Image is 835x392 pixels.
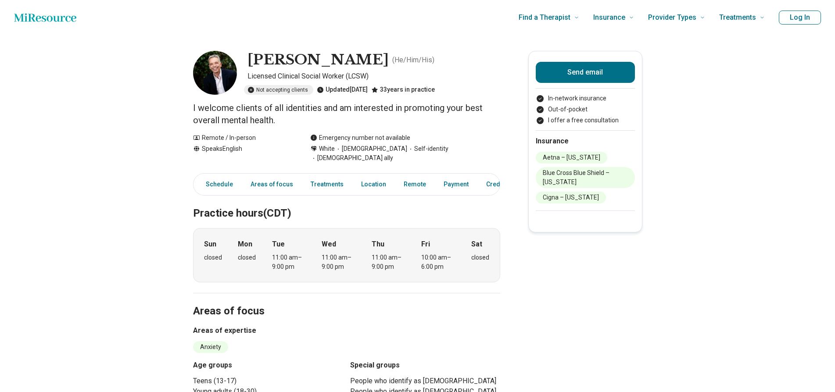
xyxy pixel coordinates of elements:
a: Home page [14,9,76,26]
li: Blue Cross Blue Shield – [US_STATE] [536,167,635,188]
span: Find a Therapist [519,11,570,24]
a: Treatments [305,175,349,193]
strong: Sun [204,239,216,249]
div: closed [471,253,489,262]
strong: Tue [272,239,285,249]
div: 11:00 am – 9:00 pm [322,253,355,271]
img: Dennis Detweiler, Licensed Clinical Social Worker (LCSW) [193,51,237,95]
div: 10:00 am – 6:00 pm [421,253,455,271]
p: I welcome clients of all identities and am interested in promoting your best overall mental health. [193,102,500,126]
span: Treatments [719,11,756,24]
button: Log In [779,11,821,25]
li: People who identify as [DEMOGRAPHIC_DATA] [350,376,500,386]
strong: Mon [238,239,252,249]
a: Location [356,175,391,193]
div: Speaks English [193,144,293,163]
a: Credentials [481,175,530,193]
a: Payment [438,175,474,193]
div: Updated [DATE] [317,85,368,95]
span: White [319,144,335,153]
div: closed [238,253,256,262]
strong: Sat [471,239,482,249]
span: [DEMOGRAPHIC_DATA] ally [310,153,393,163]
div: Not accepting clients [244,85,313,95]
h3: Age groups [193,360,343,371]
h3: Areas of expertise [193,325,500,336]
li: Cigna – [US_STATE] [536,192,606,203]
strong: Thu [372,239,384,249]
div: 33 years in practice [371,85,435,95]
p: ( He/Him/His ) [392,55,434,65]
p: Licensed Clinical Social Worker (LCSW) [247,71,500,82]
button: Send email [536,62,635,83]
h2: Areas of focus [193,283,500,319]
span: Insurance [593,11,625,24]
h1: [PERSON_NAME] [247,51,389,69]
li: Out-of-pocket [536,105,635,114]
h3: Special groups [350,360,500,371]
h2: Insurance [536,136,635,146]
h2: Practice hours (CDT) [193,185,500,221]
li: I offer a free consultation [536,116,635,125]
div: Emergency number not available [310,133,410,143]
li: Aetna – [US_STATE] [536,152,607,164]
span: Provider Types [648,11,696,24]
div: closed [204,253,222,262]
div: 11:00 am – 9:00 pm [372,253,405,271]
span: Self-identity [407,144,448,153]
li: Teens (13-17) [193,376,343,386]
strong: Wed [322,239,336,249]
a: Areas of focus [245,175,298,193]
div: Remote / In-person [193,133,293,143]
div: 11:00 am – 9:00 pm [272,253,306,271]
li: Anxiety [193,341,228,353]
a: Remote [398,175,431,193]
div: When does the program meet? [193,228,500,282]
a: Schedule [195,175,238,193]
ul: Payment options [536,94,635,125]
li: In-network insurance [536,94,635,103]
span: [DEMOGRAPHIC_DATA] [335,144,407,153]
strong: Fri [421,239,430,249]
